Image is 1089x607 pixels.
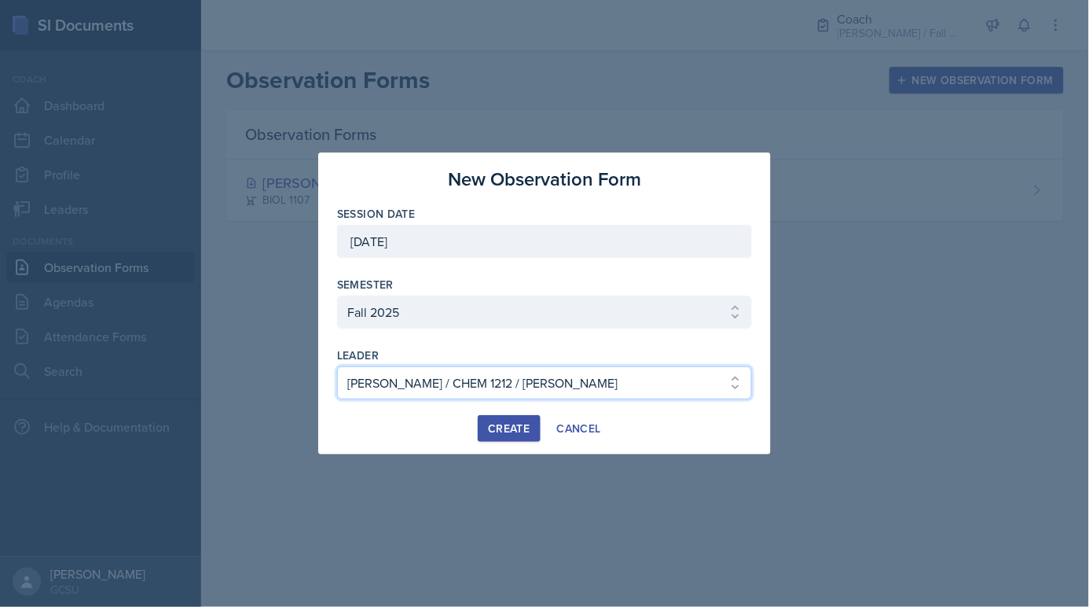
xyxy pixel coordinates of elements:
[478,415,540,442] button: Create
[448,165,641,193] h3: New Observation Form
[337,206,415,222] label: Session Date
[557,422,601,435] div: Cancel
[488,422,530,435] div: Create
[337,348,379,363] label: leader
[547,415,611,442] button: Cancel
[337,277,394,292] label: Semester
